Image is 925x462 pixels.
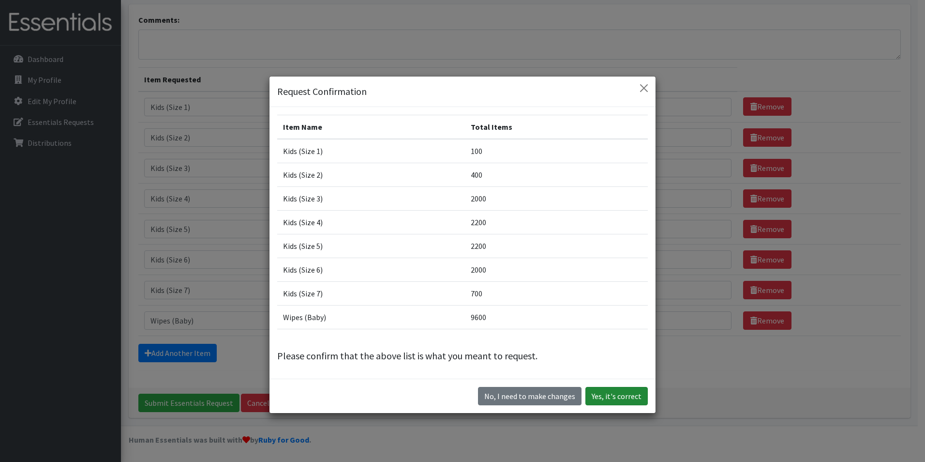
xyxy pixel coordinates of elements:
[465,258,648,281] td: 2000
[465,234,648,258] td: 2200
[277,349,648,363] p: Please confirm that the above list is what you meant to request.
[277,115,465,139] th: Item Name
[585,387,648,405] button: Yes, it's correct
[636,80,652,96] button: Close
[465,186,648,210] td: 2000
[465,210,648,234] td: 2200
[277,163,465,186] td: Kids (Size 2)
[277,84,367,99] h5: Request Confirmation
[277,258,465,281] td: Kids (Size 6)
[277,305,465,329] td: Wipes (Baby)
[465,305,648,329] td: 9600
[465,139,648,163] td: 100
[478,387,582,405] button: No I need to make changes
[277,210,465,234] td: Kids (Size 4)
[465,281,648,305] td: 700
[277,234,465,258] td: Kids (Size 5)
[277,139,465,163] td: Kids (Size 1)
[465,163,648,186] td: 400
[277,186,465,210] td: Kids (Size 3)
[465,115,648,139] th: Total Items
[277,281,465,305] td: Kids (Size 7)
